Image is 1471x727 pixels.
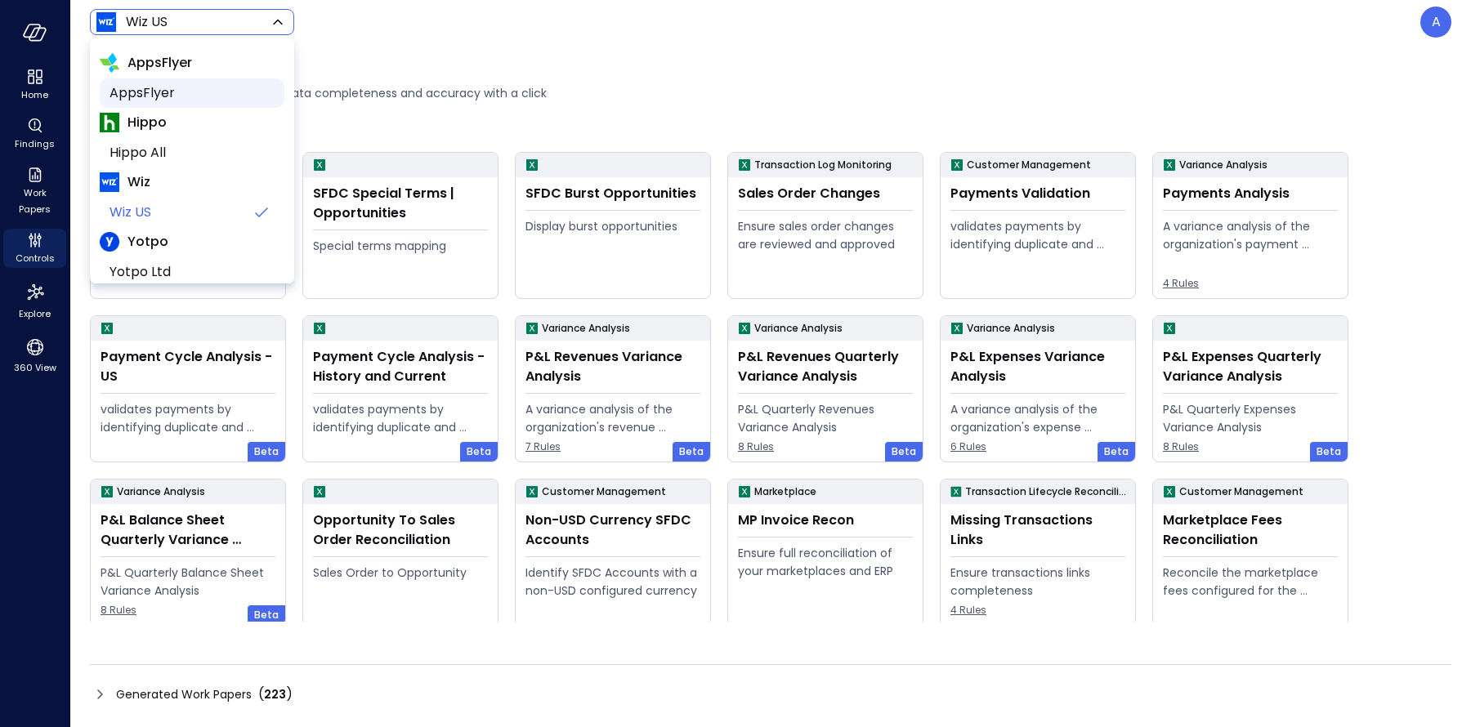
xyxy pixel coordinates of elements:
img: Wiz [100,172,119,192]
span: Yotpo Ltd [110,262,271,282]
span: Wiz [127,172,150,192]
li: Hippo All [100,138,284,167]
li: Wiz US [100,198,284,227]
img: AppsFlyer [100,53,119,73]
img: Hippo [100,113,119,132]
li: AppsFlyer [100,78,284,108]
span: Hippo All [110,143,271,163]
li: Yotpo Ltd [100,257,284,287]
span: Yotpo [127,232,168,252]
img: Yotpo [100,232,119,252]
span: AppsFlyer [110,83,271,103]
span: Wiz US [110,203,245,222]
span: Hippo [127,113,167,132]
span: AppsFlyer [127,53,192,73]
